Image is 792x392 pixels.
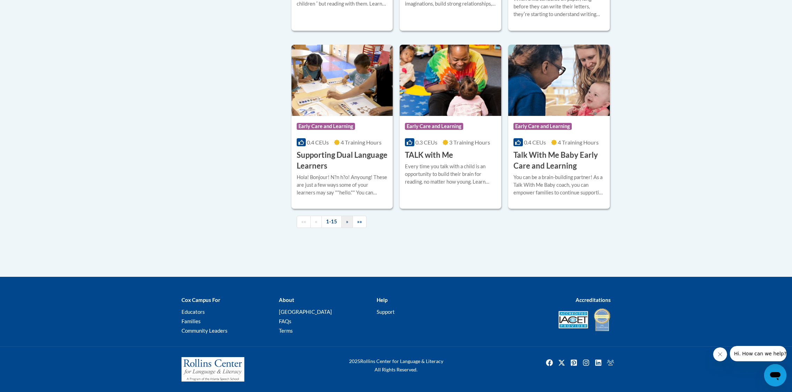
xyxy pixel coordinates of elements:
a: Previous [310,216,322,228]
span: « [315,219,317,224]
img: Facebook icon [544,357,555,368]
a: FAQs [279,318,291,324]
div: Every time you talk with a child is an opportunity to build their brain for reading, no matter ho... [405,163,496,186]
iframe: Message from company [730,346,786,361]
b: About [279,297,294,303]
span: 4 Training Hours [558,139,599,146]
iframe: Close message [713,347,727,361]
a: Support [377,309,395,315]
h3: Talk With Me Baby Early Care and Learning [513,150,605,171]
img: Course Logo [508,45,610,116]
span: 0.3 CEUs [415,139,437,146]
a: [GEOGRAPHIC_DATA] [279,309,332,315]
a: Terms [279,327,293,334]
h3: Supporting Dual Language Learners [297,150,388,171]
a: Course LogoEarly Care and Learning0.3 CEUs3 Training Hours TALK with MeEvery time you talk with a... [400,45,501,209]
span: » [346,219,348,224]
a: Community Leaders [182,327,228,334]
b: Cox Campus For [182,297,220,303]
a: 1-15 [321,216,342,228]
span: «« [301,219,306,224]
a: Facebook Group [605,357,616,368]
img: Accredited IACET® Provider [558,311,588,328]
a: Families [182,318,201,324]
a: Educators [182,309,205,315]
img: Instagram icon [580,357,592,368]
span: Early Care and Learning [513,123,572,130]
b: Accreditations [576,297,611,303]
h3: TALK with Me [405,150,453,161]
a: Course LogoEarly Care and Learning0.4 CEUs4 Training Hours Talk With Me Baby Early Care and Learn... [508,45,610,209]
span: 0.4 CEUs [524,139,546,146]
div: You can be a brain-building partner! As a Talk With Me Baby coach, you can empower families to co... [513,173,605,197]
a: Twitter [556,357,567,368]
div: Hola! Bonjour! N?n h?o! Anyoung! These are just a few ways some of your learners may say ""hello.... [297,173,388,197]
div: Rollins Center for Language & Literacy All Rights Reserved. [323,357,469,374]
a: Facebook [544,357,555,368]
b: Help [377,297,387,303]
span: Early Care and Learning [405,123,463,130]
a: Course LogoEarly Care and Learning0.4 CEUs4 Training Hours Supporting Dual Language LearnersHola!... [291,45,393,209]
span: Early Care and Learning [297,123,355,130]
a: End [353,216,367,228]
a: Instagram [580,357,592,368]
a: Pinterest [568,357,579,368]
a: Begining [297,216,311,228]
img: Twitter icon [556,357,567,368]
img: Course Logo [291,45,393,116]
a: Next [341,216,353,228]
img: Course Logo [400,45,501,116]
iframe: Button to launch messaging window [764,364,786,386]
img: IDA® Accredited [593,308,611,332]
span: »» [357,219,362,224]
img: Rollins Center for Language & Literacy - A Program of the Atlanta Speech School [182,357,244,382]
span: 0.4 CEUs [307,139,329,146]
img: Facebook group icon [605,357,616,368]
span: 4 Training Hours [341,139,382,146]
span: 2025 [349,358,360,364]
img: LinkedIn icon [593,357,604,368]
img: Pinterest icon [568,357,579,368]
a: Linkedin [593,357,604,368]
span: 3 Training Hours [449,139,490,146]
